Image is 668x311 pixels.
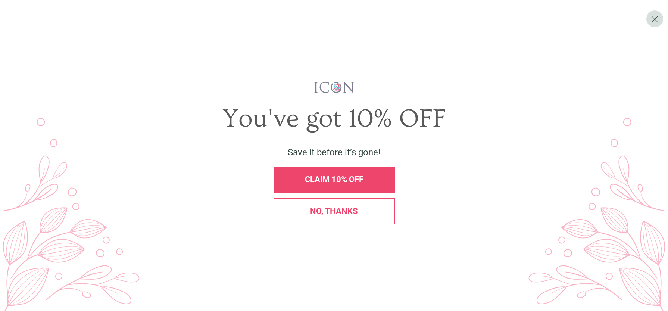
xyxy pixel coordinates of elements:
[288,147,380,158] span: Save it before it’s gone!
[313,81,355,94] img: iconwallstickersl_1754656298800.png
[305,175,363,184] span: CLAIM 10% OFF
[222,104,446,133] span: You've got 10% OFF
[651,13,659,25] span: X
[310,206,358,216] span: No, thanks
